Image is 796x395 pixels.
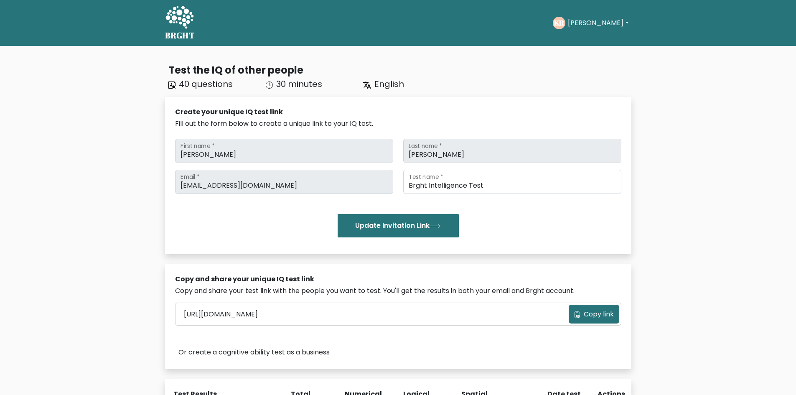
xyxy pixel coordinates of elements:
[338,214,459,237] button: Update Invitation Link
[175,119,621,129] div: Fill out the form below to create a unique link to your IQ test.
[584,309,614,319] span: Copy link
[165,3,195,43] a: BRGHT
[175,274,621,284] div: Copy and share your unique IQ test link
[554,18,565,28] text: KR
[175,139,393,163] input: First name
[569,305,619,324] button: Copy link
[175,107,621,117] div: Create your unique IQ test link
[165,31,195,41] h5: BRGHT
[168,63,631,78] div: Test the IQ of other people
[374,78,404,90] span: English
[179,78,233,90] span: 40 questions
[565,18,631,28] button: [PERSON_NAME]
[403,139,621,163] input: Last name
[178,347,330,357] a: Or create a cognitive ability test as a business
[175,170,393,194] input: Email
[403,170,621,194] input: Test name
[276,78,322,90] span: 30 minutes
[175,286,621,296] div: Copy and share your test link with the people you want to test. You'll get the results in both yo...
